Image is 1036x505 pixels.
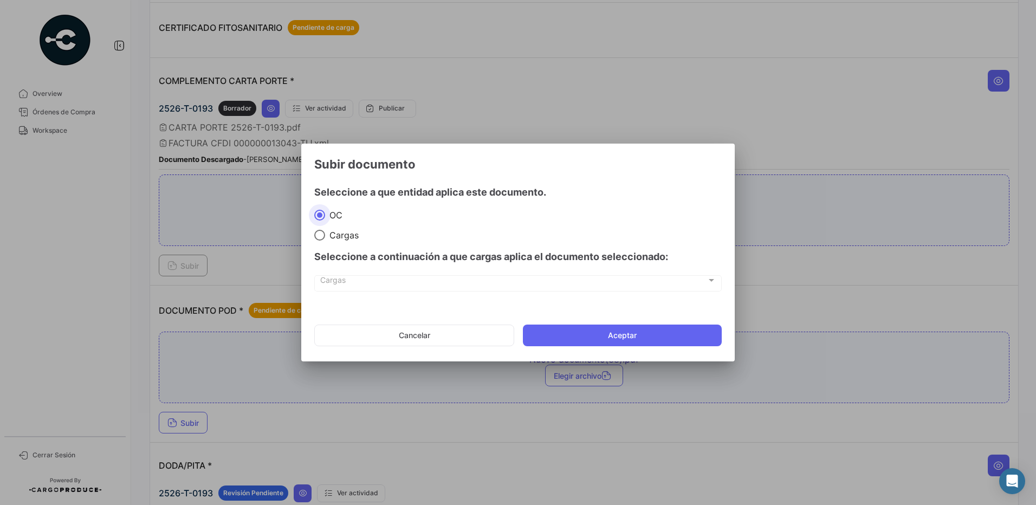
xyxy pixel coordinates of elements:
[314,157,722,172] h3: Subir documento
[325,210,342,221] span: OC
[314,185,722,200] h4: Seleccione a que entidad aplica este documento.
[320,278,707,287] span: Cargas
[523,325,722,346] button: Aceptar
[314,325,514,346] button: Cancelar
[314,249,722,264] h4: Seleccione a continuación a que cargas aplica el documento seleccionado:
[325,230,359,241] span: Cargas
[999,468,1025,494] div: Abrir Intercom Messenger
